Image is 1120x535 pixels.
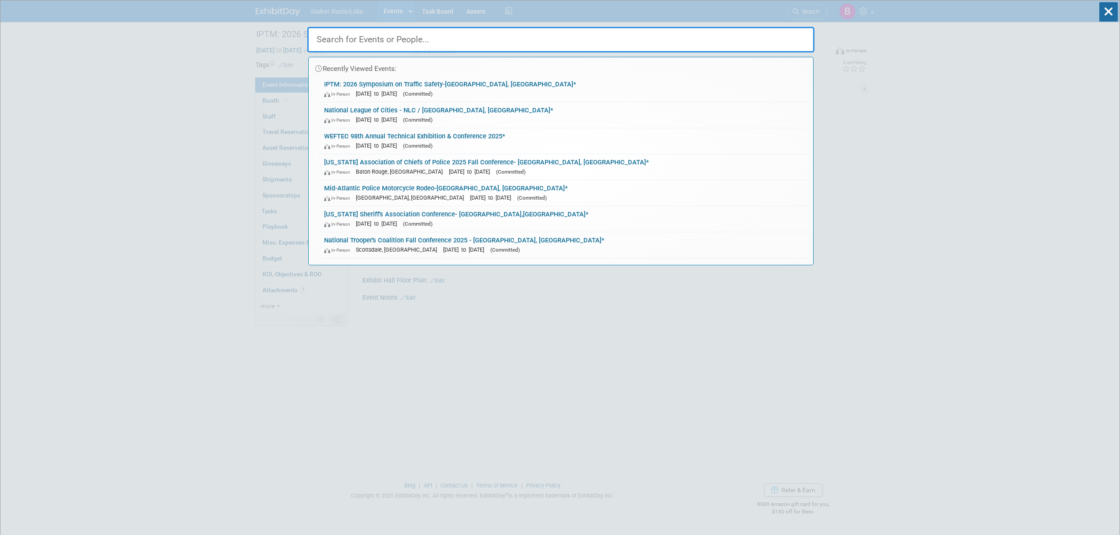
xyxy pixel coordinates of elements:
a: National Trooper's Coalition Fall Conference 2025 - [GEOGRAPHIC_DATA], [GEOGRAPHIC_DATA]* In-Pers... [320,232,809,258]
span: In-Person [324,195,354,201]
span: (Committed) [403,221,433,227]
a: WEFTEC 98th Annual Technical Exhibition & Conference 2025* In-Person [DATE] to [DATE] (Committed) [320,128,809,154]
span: [DATE] to [DATE] [443,246,489,253]
a: IPTM: 2026 Symposium on Traffic Safety-[GEOGRAPHIC_DATA], [GEOGRAPHIC_DATA]* In-Person [DATE] to ... [320,76,809,102]
span: In-Person [324,143,354,149]
span: Scottsdale, [GEOGRAPHIC_DATA] [356,246,441,253]
span: (Committed) [403,117,433,123]
span: In-Person [324,221,354,227]
span: Baton Rouge, [GEOGRAPHIC_DATA] [356,168,447,175]
span: In-Person [324,169,354,175]
span: [DATE] to [DATE] [356,220,401,227]
span: (Committed) [517,195,547,201]
div: Recently Viewed Events: [313,57,809,76]
span: In-Person [324,247,354,253]
span: [DATE] to [DATE] [356,116,401,123]
span: In-Person [324,91,354,97]
span: [DATE] to [DATE] [470,194,515,201]
span: (Committed) [490,247,520,253]
a: [US_STATE] Sheriff's Association Conference- [GEOGRAPHIC_DATA],[GEOGRAPHIC_DATA]* In-Person [DATE... [320,206,809,232]
input: Search for Events or People... [307,27,814,52]
span: In-Person [324,117,354,123]
span: (Committed) [496,169,526,175]
span: [DATE] to [DATE] [356,142,401,149]
span: [GEOGRAPHIC_DATA], [GEOGRAPHIC_DATA] [356,194,468,201]
a: National League of Cities - NLC / [GEOGRAPHIC_DATA], [GEOGRAPHIC_DATA]* In-Person [DATE] to [DATE... [320,102,809,128]
a: [US_STATE] Association of Chiefs of Police 2025 Fall Conference- [GEOGRAPHIC_DATA], [GEOGRAPHIC_D... [320,154,809,180]
span: [DATE] to [DATE] [356,90,401,97]
span: [DATE] to [DATE] [449,168,494,175]
span: (Committed) [403,91,433,97]
a: Mid-Atlantic Police Motorcycle Rodeo-[GEOGRAPHIC_DATA], [GEOGRAPHIC_DATA]* In-Person [GEOGRAPHIC_... [320,180,809,206]
span: (Committed) [403,143,433,149]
